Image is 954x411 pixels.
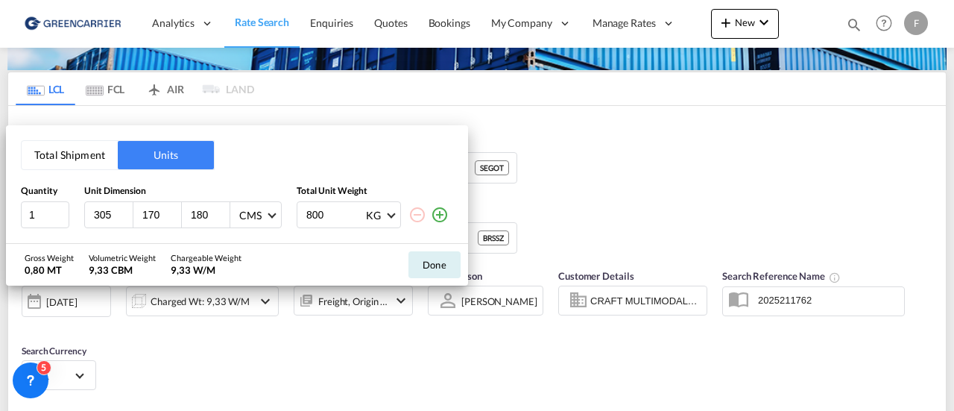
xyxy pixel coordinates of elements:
[366,209,381,222] div: KG
[84,185,282,198] div: Unit Dimension
[92,208,133,222] input: L
[171,252,241,263] div: Chargeable Weight
[118,141,214,169] button: Units
[305,202,364,228] input: Enter weight
[89,252,156,263] div: Volumetric Weight
[189,208,230,222] input: H
[239,209,262,222] div: CMS
[22,141,118,169] button: Total Shipment
[431,206,449,224] md-icon: icon-plus-circle-outline
[21,201,69,228] input: Qty
[297,185,453,198] div: Total Unit Weight
[408,251,461,278] button: Done
[21,185,69,198] div: Quantity
[171,263,241,277] div: 9,33 W/M
[25,252,74,263] div: Gross Weight
[141,208,181,222] input: W
[89,263,156,277] div: 9,33 CBM
[25,263,74,277] div: 0,80 MT
[408,206,426,224] md-icon: icon-minus-circle-outline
